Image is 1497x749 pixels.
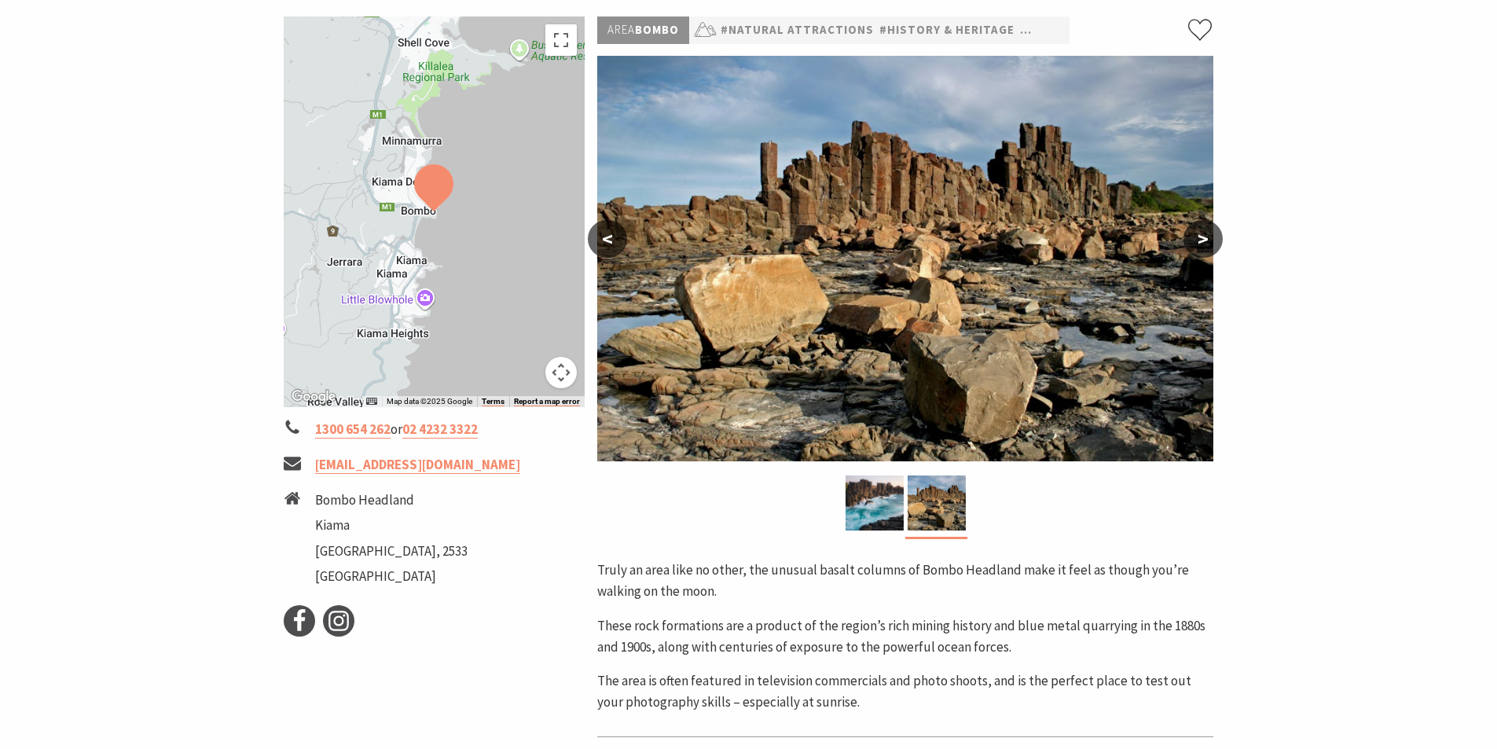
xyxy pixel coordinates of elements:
a: Open this area in Google Maps (opens a new window) [288,387,339,407]
a: 1300 654 262 [315,420,391,439]
p: Bombo [597,17,689,44]
a: #History & Heritage [879,20,1015,40]
img: Google [288,387,339,407]
span: Area [607,22,635,37]
button: < [588,220,627,258]
img: Bombo Quarry [846,475,904,531]
a: 02 4232 3322 [402,420,478,439]
p: The area is often featured in television commercials and photo shoots, and is the perfect place t... [597,670,1213,713]
button: Keyboard shortcuts [366,396,377,407]
a: [EMAIL_ADDRESS][DOMAIN_NAME] [315,456,520,474]
span: Map data ©2025 Google [387,397,472,406]
button: Toggle fullscreen view [545,24,577,56]
button: > [1183,220,1223,258]
a: #Natural Attractions [721,20,874,40]
p: These rock formations are a product of the region’s rich mining history and blue metal quarrying ... [597,615,1213,658]
a: Terms (opens in new tab) [482,397,505,406]
img: Bombo Quarry [597,56,1213,461]
li: [GEOGRAPHIC_DATA] [315,566,468,587]
a: Report a map error [514,397,580,406]
img: Bombo Quarry [908,475,966,531]
button: Map camera controls [545,357,577,388]
li: Bombo Headland [315,490,468,511]
li: or [284,419,585,440]
li: [GEOGRAPHIC_DATA], 2533 [315,541,468,562]
li: Kiama [315,515,468,536]
p: Truly an area like no other, the unusual basalt columns of Bombo Headland make it feel as though ... [597,560,1213,602]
